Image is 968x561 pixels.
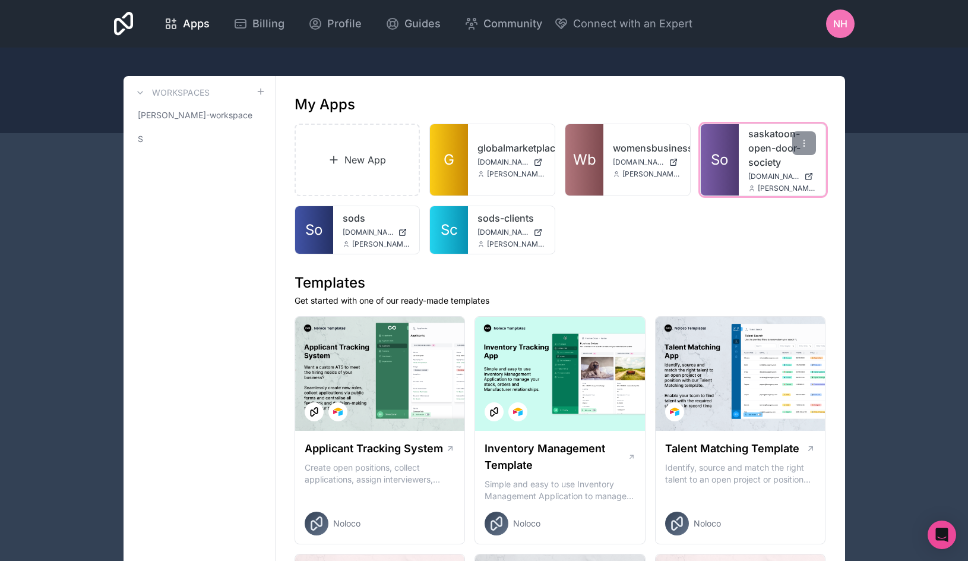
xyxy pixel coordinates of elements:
[343,228,410,237] a: [DOMAIN_NAME]
[487,169,545,179] span: [PERSON_NAME][EMAIL_ADDRESS][DOMAIN_NAME]
[305,462,455,486] p: Create open positions, collect applications, assign interviewers, centralise candidate feedback a...
[133,105,265,126] a: [PERSON_NAME]-workspace
[485,478,635,502] p: Simple and easy to use Inventory Management Application to manage your stock, orders and Manufact...
[477,228,545,237] a: [DOMAIN_NAME]
[333,407,343,417] img: Airtable Logo
[305,220,322,239] span: So
[748,127,816,169] a: saskatoon-open-door-society
[295,273,826,292] h1: Templates
[224,11,294,37] a: Billing
[327,15,362,32] span: Profile
[622,169,681,179] span: [PERSON_NAME][EMAIL_ADDRESS][DOMAIN_NAME]
[152,87,210,99] h3: Workspaces
[343,211,410,225] a: sods
[483,15,542,32] span: Community
[694,518,721,530] span: Noloco
[833,17,847,31] span: NH
[455,11,552,37] a: Community
[665,462,816,486] p: Identify, source and match the right talent to an open project or position with our Talent Matchi...
[748,172,799,181] span: [DOMAIN_NAME]
[573,150,596,169] span: Wb
[665,440,799,457] h1: Talent Matching Template
[613,141,681,155] a: womensbusinesshub
[295,95,355,114] h1: My Apps
[404,15,441,32] span: Guides
[305,440,443,457] h1: Applicant Tracking System
[701,124,739,196] a: So
[487,239,545,249] span: [PERSON_NAME][EMAIL_ADDRESS][DOMAIN_NAME]
[138,109,252,121] span: [PERSON_NAME]-workspace
[758,184,816,193] span: [PERSON_NAME][EMAIL_ADDRESS][DOMAIN_NAME]
[299,11,371,37] a: Profile
[477,157,545,167] a: [DOMAIN_NAME]
[573,15,692,32] span: Connect with an Expert
[513,407,523,417] img: Airtable Logo
[748,172,816,181] a: [DOMAIN_NAME]
[477,211,545,225] a: sods-clients
[554,15,692,32] button: Connect with an Expert
[154,11,219,37] a: Apps
[343,228,394,237] span: [DOMAIN_NAME]
[444,150,454,169] span: G
[477,228,529,237] span: [DOMAIN_NAME]
[183,15,210,32] span: Apps
[477,141,545,155] a: globalmarketplace
[928,521,956,549] div: Open Intercom Messenger
[565,124,603,196] a: Wb
[295,206,333,254] a: So
[613,157,664,167] span: [DOMAIN_NAME]
[295,295,826,307] p: Get started with one of our ready-made templates
[333,518,360,530] span: Noloco
[613,157,681,167] a: [DOMAIN_NAME]
[133,128,265,150] a: S
[133,86,210,100] a: Workspaces
[430,124,468,196] a: G
[138,133,143,145] span: S
[513,518,540,530] span: Noloco
[670,407,679,417] img: Airtable Logo
[252,15,284,32] span: Billing
[352,239,410,249] span: [PERSON_NAME][EMAIL_ADDRESS][DOMAIN_NAME]
[485,440,627,474] h1: Inventory Management Template
[376,11,450,37] a: Guides
[441,220,458,239] span: Sc
[711,150,728,169] span: So
[477,157,529,167] span: [DOMAIN_NAME]
[295,124,420,196] a: New App
[430,206,468,254] a: Sc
